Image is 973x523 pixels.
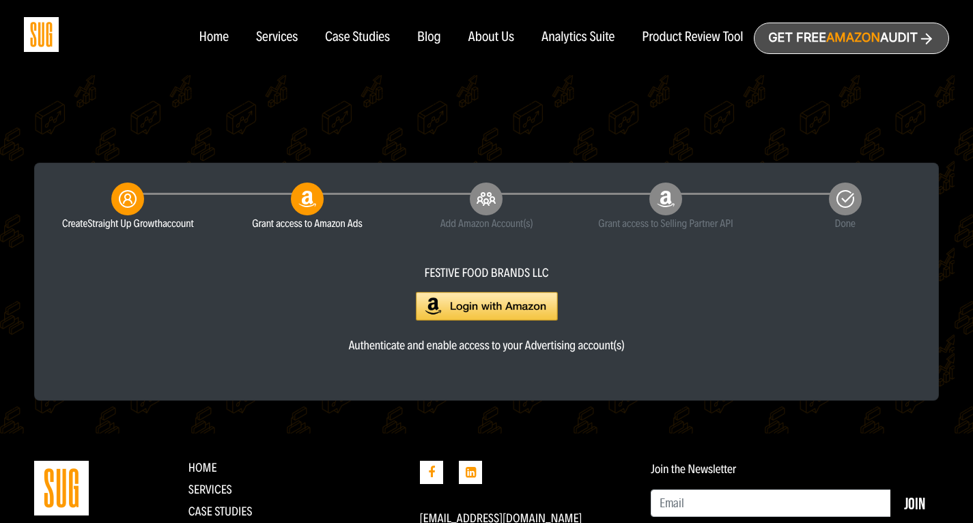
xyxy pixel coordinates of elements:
[587,215,746,232] small: Grant access to Selling Partner API
[826,31,880,45] span: Amazon
[48,292,925,354] a: Authenticate and enable access to your Advertising account(s)
[416,292,558,321] img: Login with Amazon
[642,30,743,45] a: Product Review Tool
[199,30,228,45] a: Home
[188,504,253,519] a: CASE STUDIES
[34,461,89,515] img: Straight Up Growth
[256,30,298,45] a: Services
[417,30,441,45] a: Blog
[48,215,208,232] small: Create account
[754,23,949,54] a: Get freeAmazonAudit
[651,490,891,517] input: Email
[468,30,515,45] a: About Us
[890,490,939,517] button: Join
[325,30,390,45] a: Case Studies
[24,17,59,52] img: Sug
[188,460,217,475] a: Home
[651,462,736,476] label: Join the Newsletter
[407,215,566,232] small: Add Amazon Account(s)
[188,482,232,497] a: Services
[87,217,163,230] span: Straight Up Growth
[48,337,925,353] div: Authenticate and enable access to your Advertising account(s)
[228,215,387,232] small: Grant access to Amazon Ads
[765,215,925,232] small: Done
[48,265,925,281] div: FESTIVE FOOD BRANDS LLC
[541,30,615,45] a: Analytics Suite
